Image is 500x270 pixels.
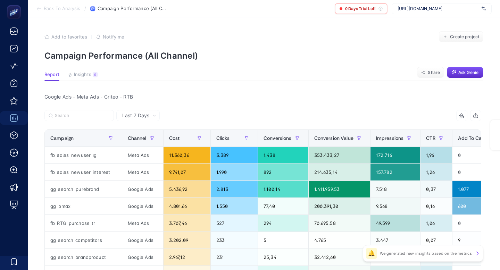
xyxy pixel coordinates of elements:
div: 4.801,66 [164,198,210,214]
div: 3.389 [211,147,258,163]
span: Notify me [103,34,124,40]
div: 200.391,30 [309,198,370,214]
span: Impressions [376,135,404,141]
span: Ask Genie [458,70,478,75]
div: 9.568 [370,198,420,214]
div: 527 [211,215,258,231]
div: 3.447 [370,232,420,248]
div: gg_search_purebrand [45,181,122,197]
div: 1.411.959,53 [309,181,370,197]
div: 77,40 [258,198,308,214]
span: Share [428,70,440,75]
div: 353.433,27 [309,147,370,163]
span: Campaign [50,135,74,141]
div: 1.100,14 [258,181,308,197]
span: Last 7 Days [122,112,149,119]
div: 49.599 [370,215,420,231]
div: 32.412,60 [309,249,370,265]
span: Create project [450,34,479,40]
div: 233 [211,232,258,248]
div: 1.438 [258,147,308,163]
div: Google Ads [122,181,163,197]
div: fb_sales_newuser_ıg [45,147,122,163]
div: 25,34 [258,249,308,265]
div: 🔔 [366,248,377,259]
div: 3.202,09 [164,232,210,248]
button: Share [417,67,444,78]
div: 892 [258,164,308,180]
div: gg_pmax_ [45,198,122,214]
div: 157.782 [370,164,420,180]
div: gg_search_competitors [45,232,122,248]
button: Add to favorites [44,34,87,40]
div: Google Ads [122,232,163,248]
div: 5.436,92 [164,181,210,197]
span: Report [44,72,59,77]
div: fb_RTG_purchase_tr [45,215,122,231]
div: 1,96 [420,147,452,163]
div: 70.695,58 [309,215,370,231]
div: 214.635,14 [309,164,370,180]
span: Clicks [216,135,230,141]
div: 294 [258,215,308,231]
div: fb_sales_newuser_interest [45,164,122,180]
span: Campaign Performance (All Channel) [98,6,167,11]
div: 1.550 [211,198,258,214]
span: Conversion Value [314,135,353,141]
img: svg%3e [482,5,486,12]
div: 11.360,36 [164,147,210,163]
div: 172.716 [370,147,420,163]
div: Meta Ads [122,164,163,180]
div: 9 [93,72,98,77]
div: 4.765 [309,232,370,248]
span: 0 Days Trial Left [345,6,376,11]
div: 1,26 [420,164,452,180]
span: [URL][DOMAIN_NAME] [398,6,479,11]
span: Add to favorites [51,34,87,40]
div: 5 [258,232,308,248]
div: 0,07 [420,232,452,248]
div: gg_search_brandproduct [45,249,122,265]
div: Google Ads [122,198,163,214]
input: Search [55,113,110,118]
span: Add To Carts [458,135,488,141]
div: 0,37 [420,181,452,197]
div: 2.813 [211,181,258,197]
span: Conversions [264,135,292,141]
p: Campaign Performance (All Channel) [44,51,483,61]
div: 1.990 [211,164,258,180]
div: Meta Ads [122,215,163,231]
button: Ask Genie [447,67,483,78]
button: Notify me [96,34,124,40]
div: 9.741,07 [164,164,210,180]
div: 7.518 [370,181,420,197]
p: We generated new insights based on the metrics [380,251,472,256]
div: Google Ads [122,249,163,265]
button: Create project [439,31,483,42]
span: Insights [74,72,91,77]
div: 3.707,46 [164,215,210,231]
span: Channel [128,135,147,141]
span: / [84,6,86,11]
div: 2.967,12 [164,249,210,265]
div: Google Ads - Meta Ads - Criteo - RTB [39,92,487,102]
div: Meta Ads [122,147,163,163]
div: 231 [211,249,258,265]
span: CTR [426,135,435,141]
div: 1,06 [420,215,452,231]
span: Cost [169,135,180,141]
div: 0,16 [420,198,452,214]
span: Back To Analysis [44,6,80,11]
